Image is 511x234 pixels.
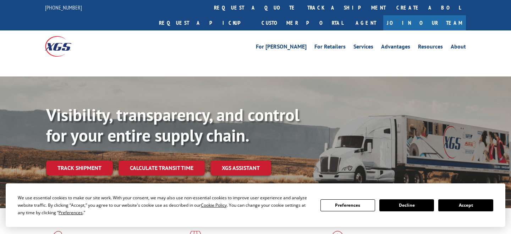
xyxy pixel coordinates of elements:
a: Resources [418,44,443,52]
a: Services [353,44,373,52]
button: Decline [379,199,434,211]
a: Join Our Team [383,15,466,30]
a: About [451,44,466,52]
div: Cookie Consent Prompt [6,183,505,227]
a: [PHONE_NUMBER] [45,4,82,11]
a: Advantages [381,44,410,52]
span: Preferences [59,210,83,216]
a: Agent [348,15,383,30]
b: Visibility, transparency, and control for your entire supply chain. [46,104,300,146]
div: We use essential cookies to make our site work. With your consent, we may also use non-essential ... [18,194,312,216]
a: Track shipment [46,160,113,175]
a: Request a pickup [154,15,256,30]
a: Calculate transit time [119,160,205,176]
a: For Retailers [314,44,346,52]
a: Customer Portal [256,15,348,30]
span: Cookie Policy [201,202,227,208]
a: For [PERSON_NAME] [256,44,307,52]
button: Preferences [320,199,375,211]
a: XGS ASSISTANT [210,160,271,176]
button: Accept [438,199,493,211]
